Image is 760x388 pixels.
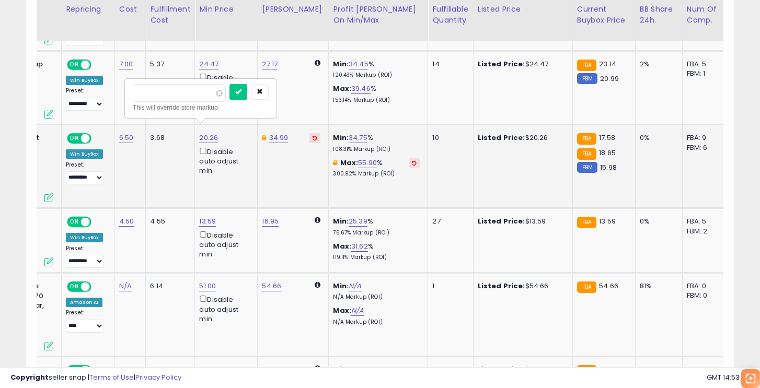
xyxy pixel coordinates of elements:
[262,216,279,227] a: 16.95
[150,217,187,226] div: 4.55
[640,217,674,226] div: 0%
[199,281,216,291] a: 51.00
[66,76,103,85] div: Win BuyBox
[269,133,289,143] a: 34.99
[333,84,351,93] b: Max:
[135,372,181,382] a: Privacy Policy
[68,283,81,291] span: ON
[640,133,674,143] div: 0%
[68,61,81,69] span: ON
[119,59,133,69] a: 7.00
[333,217,420,236] div: %
[333,72,420,79] p: 120.43% Markup (ROI)
[600,74,619,84] span: 20.99
[432,60,465,69] div: 14
[133,102,269,113] div: This will override store markup
[333,97,420,104] p: 153.14% Markup (ROI)
[90,218,107,227] span: OFF
[333,229,420,237] p: 76.67% Markup (ROI)
[199,133,218,143] a: 20.26
[333,158,420,178] div: %
[687,143,721,152] div: FBM: 6
[150,60,187,69] div: 5.37
[333,281,349,291] b: Min:
[432,281,465,291] div: 1
[640,281,674,291] div: 81%
[478,60,565,69] div: $24.47
[66,161,107,185] div: Preset:
[333,216,349,226] b: Min:
[199,293,249,324] div: Disable auto adjust min
[687,227,721,236] div: FBM: 2
[599,148,616,158] span: 18.65
[119,4,142,15] div: Cost
[640,60,674,69] div: 2%
[90,61,107,69] span: OFF
[66,87,107,111] div: Preset:
[68,218,81,227] span: ON
[351,305,364,316] a: N/A
[707,372,750,382] span: 2025-09-7 14:53 GMT
[577,133,596,145] small: FBA
[199,4,253,15] div: Min Price
[432,217,465,226] div: 27
[333,84,420,103] div: %
[478,281,525,291] b: Listed Price:
[478,133,525,143] b: Listed Price:
[599,281,618,291] span: 54.66
[150,281,187,291] div: 6.14
[262,281,281,291] a: 54.66
[66,233,103,242] div: Win BuyBox
[333,146,420,153] p: 108.31% Markup (ROI)
[351,241,368,252] a: 31.62
[577,60,596,71] small: FBA
[687,69,721,78] div: FBM: 1
[199,59,218,69] a: 24.47
[119,133,134,143] a: 6.50
[119,281,132,291] a: N/A
[687,133,721,143] div: FBA: 9
[577,4,631,26] div: Current Buybox Price
[687,217,721,226] div: FBA: 5
[262,59,278,69] a: 27.17
[66,149,103,159] div: Win BuyBox
[199,72,249,102] div: Disable auto adjust min
[199,229,249,260] div: Disable auto adjust min
[66,4,110,15] div: Repricing
[66,309,107,333] div: Preset:
[150,133,187,143] div: 3.68
[478,216,525,226] b: Listed Price:
[333,305,351,315] b: Max:
[349,59,369,69] a: 34.45
[349,133,367,143] a: 34.75
[333,4,423,26] div: Profit [PERSON_NAME] on Min/Max
[640,4,678,26] div: BB Share 24h.
[333,60,420,79] div: %
[340,158,359,168] b: Max:
[199,146,249,176] div: Disable auto adjust min
[90,283,107,291] span: OFF
[90,134,107,143] span: OFF
[600,162,617,172] span: 15.98
[478,217,565,226] div: $13.59
[599,133,615,143] span: 17.58
[687,291,721,300] div: FBM: 0
[333,254,420,261] p: 119.11% Markup (ROI)
[68,134,81,143] span: ON
[333,241,351,251] b: Max:
[478,59,525,69] b: Listed Price:
[349,216,367,227] a: 25.39
[262,4,324,15] div: [PERSON_NAME]
[333,293,420,301] p: N/A Markup (ROI)
[351,84,371,94] a: 39.46
[66,245,107,268] div: Preset:
[478,4,568,15] div: Listed Price
[333,133,349,143] b: Min:
[119,216,134,227] a: 4.50
[577,281,596,293] small: FBA
[478,281,565,291] div: $54.66
[150,4,190,26] div: Fulfillment Cost
[577,73,597,84] small: FBM
[599,216,616,226] span: 13.59
[687,281,721,291] div: FBA: 0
